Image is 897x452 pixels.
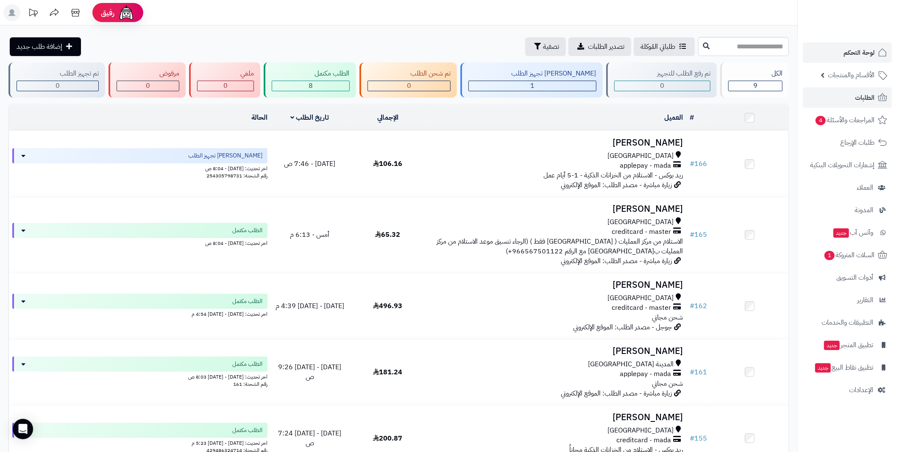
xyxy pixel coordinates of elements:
[206,172,267,180] span: رقم الشحنة: 254305798731
[101,8,114,18] span: رفيق
[188,152,262,160] span: [PERSON_NAME] تجهيز الطلب
[223,81,228,91] span: 0
[690,367,707,377] a: #161
[525,37,566,56] button: تصفية
[197,69,254,79] div: ملغي
[377,112,398,123] a: الإجمالي
[803,222,892,243] a: وآتس آبجديد
[290,230,329,240] span: أمس - 6:13 م
[573,322,672,332] span: جوجل - مصدر الطلب: الموقع الإلكتروني
[690,230,694,240] span: #
[530,81,535,91] span: 1
[373,433,402,444] span: 200.87
[12,309,267,318] div: اخر تحديث: [DATE] - [DATE] 4:54 م
[12,238,267,247] div: اخر تحديث: [DATE] - 8:04 ص
[607,293,674,303] span: [GEOGRAPHIC_DATA]
[607,217,674,227] span: [GEOGRAPHIC_DATA]
[616,435,671,445] span: creditcard - mada
[358,62,459,98] a: تم شحن الطلب 0
[855,204,873,216] span: المدونة
[561,388,672,399] span: زيارة مباشرة - مصدر الطلب: الموقع الإلكتروني
[803,380,892,400] a: الإعدادات
[251,112,267,123] a: الحالة
[824,341,840,350] span: جديد
[857,294,873,306] span: التقارير
[833,227,873,239] span: وآتس آب
[690,433,707,444] a: #155
[309,81,313,91] span: 8
[12,372,267,381] div: اخر تحديث: [DATE] - [DATE] 8:03 ص
[56,81,60,91] span: 0
[803,87,892,108] a: الطلبات
[407,81,411,91] span: 0
[7,62,107,98] a: تم تجهيز الطلب 0
[117,69,180,79] div: مرفوض
[815,363,831,373] span: جديد
[604,62,719,98] a: تم رفع الطلب للتجهيز 0
[17,42,62,52] span: إضافة طلب جديد
[690,301,707,311] a: #162
[272,69,350,79] div: الطلب مكتمل
[690,301,694,311] span: #
[430,413,683,422] h3: [PERSON_NAME]
[815,114,875,126] span: المراجعات والأسئلة
[652,379,683,389] span: شحن مجاني
[855,92,875,104] span: الطلبات
[10,37,81,56] a: إضافة طلب جديد
[12,438,267,447] div: اخر تحديث: [DATE] - [DATE] 5:23 م
[634,37,695,56] a: طلباتي المُوكلة
[375,230,400,240] span: 65.32
[284,159,335,169] span: [DATE] - 7:46 ص
[543,170,683,180] span: ريد بوكس - الاستلام من الخزانات الذكية - 1-5 أيام عمل
[469,81,596,91] div: 1
[561,180,672,190] span: زيارة مباشرة - مصدر الطلب: الموقع الإلكتروني
[612,303,671,313] span: creditcard - master
[690,159,707,169] a: #166
[146,81,150,91] span: 0
[543,42,559,52] span: تصفية
[232,426,262,435] span: الطلب مكتمل
[690,230,707,240] a: #165
[437,236,683,256] span: الاستلام من مركز العمليات ( [GEOGRAPHIC_DATA] فقط ) (الرجاء تنسيق موعد الاستلام من مركز العمليات ...
[857,182,873,194] span: العملاء
[824,249,875,261] span: السلات المتروكة
[690,159,694,169] span: #
[839,22,889,40] img: logo-2.png
[291,112,329,123] a: تاريخ الطلب
[607,426,674,435] span: [GEOGRAPHIC_DATA]
[373,367,402,377] span: 181.24
[828,69,875,81] span: الأقسام والمنتجات
[12,163,267,172] div: اخر تحديث: [DATE] - 8:04 ص
[810,159,875,171] span: إشعارات التحويلات البنكية
[652,312,683,323] span: شحن مجاني
[187,62,262,98] a: ملغي 0
[430,204,683,214] h3: [PERSON_NAME]
[468,69,596,79] div: [PERSON_NAME] تجهيز الطلب
[814,362,873,373] span: تطبيق نقاط البيع
[620,369,671,379] span: applepay - mada
[588,42,624,52] span: تصدير الطلبات
[233,380,267,388] span: رقم الشحنة: 161
[262,62,358,98] a: الطلب مكتمل 8
[690,367,694,377] span: #
[276,301,344,311] span: [DATE] - [DATE] 4:39 م
[561,256,672,266] span: زيارة مباشرة - مصدر الطلب: الموقع الإلكتروني
[728,69,783,79] div: الكل
[232,226,262,235] span: الطلب مكتمل
[368,69,451,79] div: تم شحن الطلب
[568,37,631,56] a: تصدير الطلبات
[232,360,262,368] span: الطلب مكتمل
[803,200,892,220] a: المدونة
[803,245,892,265] a: السلات المتروكة1
[803,335,892,355] a: تطبيق المتجرجديد
[278,428,341,448] span: [DATE] - [DATE] 7:24 ص
[373,301,402,311] span: 496.93
[822,317,873,328] span: التطبيقات والخدمات
[823,339,873,351] span: تطبيق المتجر
[660,81,665,91] span: 0
[803,267,892,288] a: أدوات التسويق
[803,132,892,153] a: طلبات الإرجاع
[719,62,791,98] a: الكل9
[17,69,99,79] div: تم تجهيز الطلب
[107,62,188,98] a: مرفوض 0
